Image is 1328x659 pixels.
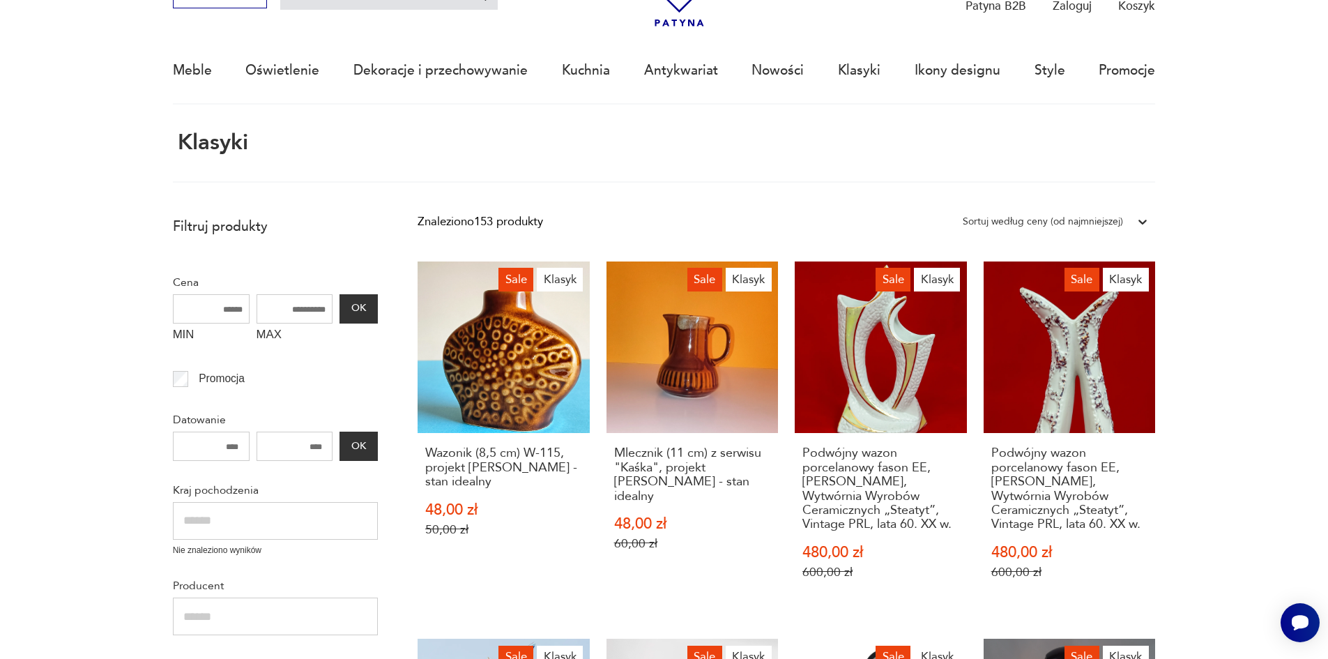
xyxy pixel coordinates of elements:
div: Sortuj według ceny (od najmniejszej) [963,213,1123,231]
p: Promocja [199,370,245,388]
h3: Podwójny wazon porcelanowy fason EE, [PERSON_NAME], Wytwórnia Wyrobów Ceramicznych „Steatyt”, Vin... [802,446,959,531]
a: Kuchnia [562,38,610,103]
iframe: Smartsupp widget button [1281,603,1320,642]
p: 60,00 zł [614,536,771,551]
button: OK [339,432,377,461]
p: Nie znaleziono wyników [173,544,378,557]
p: 48,00 zł [614,517,771,531]
p: 480,00 zł [802,545,959,560]
a: Nowości [751,38,804,103]
label: MIN [173,324,250,350]
p: Kraj pochodzenia [173,481,378,499]
p: 600,00 zł [991,565,1148,580]
div: Znaleziono 153 produkty [418,213,543,231]
a: SaleKlasykPodwójny wazon porcelanowy fason EE, Zygmunt Buksowicz, Wytwórnia Wyrobów Ceramicznych ... [795,262,967,612]
a: Meble [173,38,212,103]
label: MAX [257,324,333,350]
p: Datowanie [173,411,378,429]
p: 50,00 zł [425,522,582,537]
p: Cena [173,273,378,291]
a: Promocje [1099,38,1155,103]
a: Style [1035,38,1065,103]
h3: Podwójny wazon porcelanowy fason EE, [PERSON_NAME], Wytwórnia Wyrobów Ceramicznych „Steatyt”, Vin... [991,446,1148,531]
a: SaleKlasykWazonik (8,5 cm) W-115, projekt Adam Sadulski_Mirostowice - stan idealnyWazonik (8,5 cm... [418,262,590,612]
a: SaleKlasykMlecznik (11 cm) z serwisu "Kaśka", projekt Adama Sadulskiego_Mirostowice - stan idealn... [606,262,779,612]
a: Antykwariat [644,38,718,103]
a: Oświetlenie [245,38,319,103]
a: SaleKlasykPodwójny wazon porcelanowy fason EE, Zygmunt Buksowicz, Wytwórnia Wyrobów Ceramicznych ... [984,262,1156,612]
p: 48,00 zł [425,503,582,517]
p: 480,00 zł [991,545,1148,560]
button: OK [339,294,377,324]
h3: Mlecznik (11 cm) z serwisu "Kaśka", projekt [PERSON_NAME] - stan idealny [614,446,771,503]
h3: Wazonik (8,5 cm) W-115, projekt [PERSON_NAME] - stan idealny [425,446,582,489]
p: 600,00 zł [802,565,959,580]
p: Producent [173,577,378,595]
h1: Klasyki [173,131,248,155]
a: Dekoracje i przechowywanie [353,38,528,103]
a: Klasyki [838,38,880,103]
a: Ikony designu [915,38,1000,103]
p: Filtruj produkty [173,218,378,236]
